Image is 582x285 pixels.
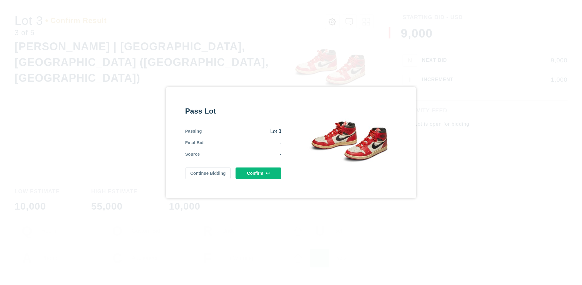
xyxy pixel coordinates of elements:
[185,106,281,116] div: Pass Lot
[185,167,231,179] button: Continue Bidding
[185,151,200,158] div: Source
[204,140,281,146] div: -
[185,128,202,135] div: Passing
[185,140,204,146] div: Final Bid
[202,128,281,135] div: Lot 3
[236,167,281,179] button: Confirm
[200,151,281,158] div: -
